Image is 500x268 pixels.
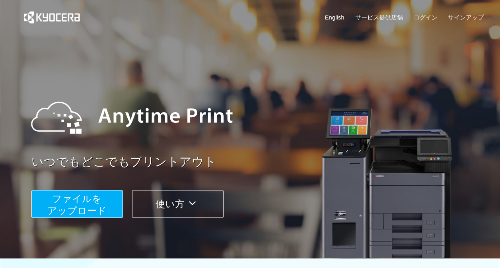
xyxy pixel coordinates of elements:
[414,13,438,21] a: ログイン
[31,153,489,171] a: いつでもどこでもプリントアウト
[355,13,403,21] a: サービス提供店舗
[325,13,344,21] a: English
[31,190,123,218] button: ファイルを​​アップロード
[448,13,484,21] a: サインアップ
[47,193,107,216] span: ファイルを ​​アップロード
[132,190,224,218] button: 使い方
